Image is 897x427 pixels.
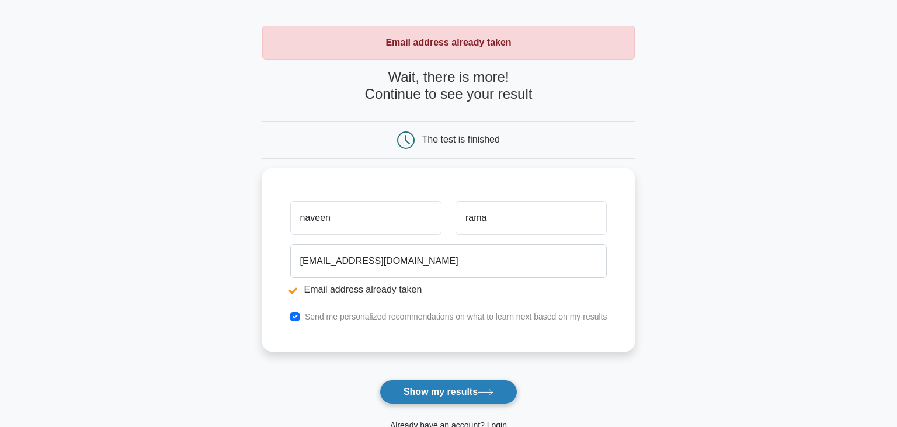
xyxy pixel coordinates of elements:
[380,380,517,404] button: Show my results
[290,283,607,297] li: Email address already taken
[262,69,635,103] h4: Wait, there is more! Continue to see your result
[290,201,441,235] input: First name
[422,134,500,144] div: The test is finished
[290,244,607,278] input: Email
[385,37,511,47] strong: Email address already taken
[456,201,607,235] input: Last name
[305,312,607,321] label: Send me personalized recommendations on what to learn next based on my results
